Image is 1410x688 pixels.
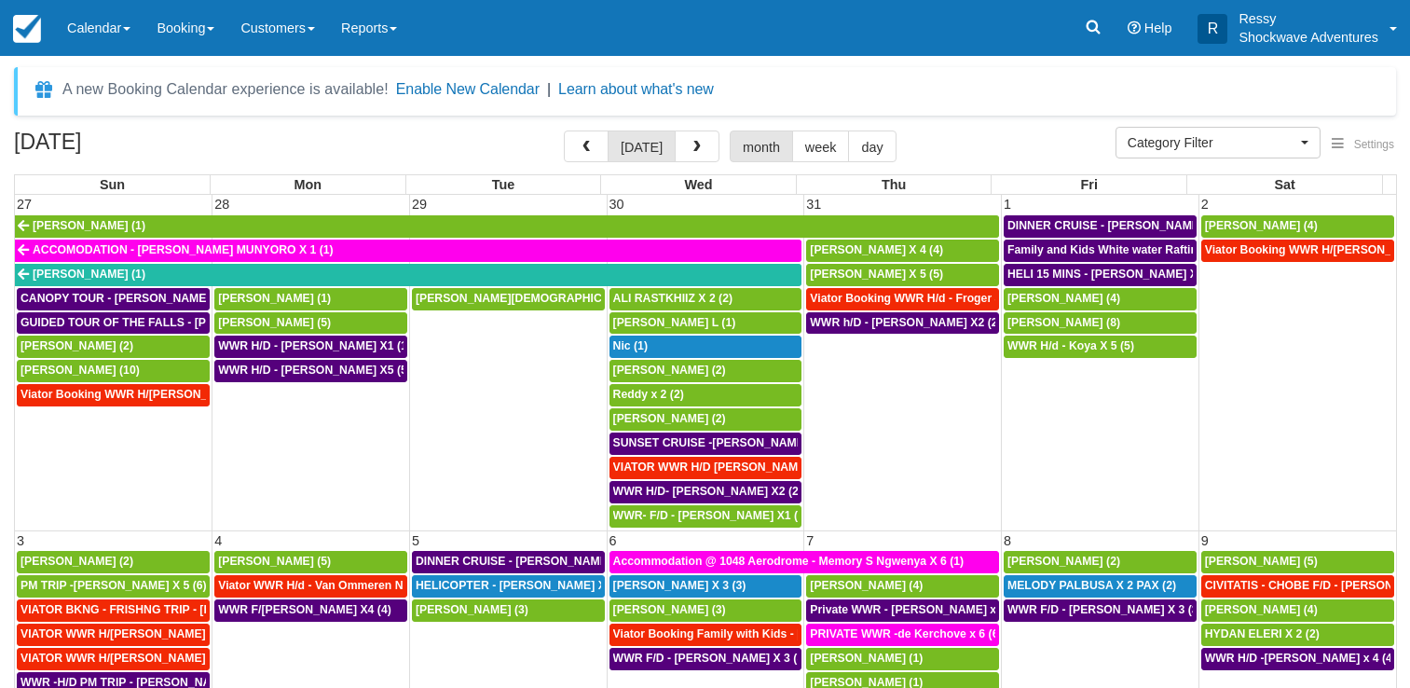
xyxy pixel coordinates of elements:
span: Fri [1081,177,1098,192]
span: 9 [1199,533,1211,548]
a: WWR H/d - Koya X 5 (5) [1004,336,1197,358]
a: [PERSON_NAME] (4) [1201,215,1394,238]
span: [PERSON_NAME] (5) [218,555,331,568]
span: 28 [212,197,231,212]
span: WWR H/D -[PERSON_NAME] x 4 (4) [1205,652,1396,665]
span: Mon [294,177,322,192]
a: DINNER CRUISE - [PERSON_NAME] X4 (4) [1004,215,1197,238]
button: [DATE] [608,131,676,162]
a: Private WWR - [PERSON_NAME] x1 (1) [806,599,999,622]
a: HELI 15 MINS - [PERSON_NAME] X4 (4) [1004,264,1197,286]
a: Reddy x 2 (2) [609,384,802,406]
span: WWR H/D - [PERSON_NAME] X1 (1) [218,339,411,352]
span: [PERSON_NAME] (3) [416,603,528,616]
a: [PERSON_NAME] (5) [1201,551,1394,573]
a: SUNSET CRUISE -[PERSON_NAME] X2 (2) [609,433,802,455]
a: [PERSON_NAME] (10) [17,360,210,382]
span: WWR F/[PERSON_NAME] X4 (4) [218,603,391,616]
a: WWR F/[PERSON_NAME] X4 (4) [214,599,407,622]
span: [PERSON_NAME] X 3 (3) [613,579,746,592]
span: Settings [1354,138,1394,151]
span: [PERSON_NAME] (3) [613,603,726,616]
span: [PERSON_NAME] (2) [1007,555,1120,568]
span: [PERSON_NAME] X 5 (5) [810,268,943,281]
span: Viator WWR H/d - Van Ommeren Nick X 4 (4) [218,579,456,592]
a: ALI RASTKHIIZ X 2 (2) [609,288,802,310]
a: Viator Booking Family with Kids - [PERSON_NAME] 4 (4) [609,624,802,646]
span: 6 [608,533,619,548]
a: VIATOR WWR H/[PERSON_NAME] 2 (2) [17,648,210,670]
a: ACCOMODATION - [PERSON_NAME] MUNYORO X 1 (1) [15,240,801,262]
span: Nic (1) [613,339,648,352]
span: 8 [1002,533,1013,548]
span: Accommodation @ 1048 Aerodrome - Memory S Ngwenya X 6 (1) [613,555,965,568]
span: 1 [1002,197,1013,212]
a: Nic (1) [609,336,802,358]
span: [PERSON_NAME] (4) [1205,603,1318,616]
a: Viator Booking WWR H/d - Froger Julien X1 (1) [806,288,999,310]
i: Help [1128,21,1141,34]
span: WWR H/D - [PERSON_NAME] X5 (5) [218,364,411,377]
img: checkfront-main-nav-mini-logo.png [13,15,41,43]
a: Family and Kids White water Rafting - [PERSON_NAME] X4 (4) [1004,240,1197,262]
a: [PERSON_NAME] (5) [214,551,407,573]
button: Category Filter [1116,127,1321,158]
a: [PERSON_NAME] (3) [609,599,802,622]
a: DINNER CRUISE - [PERSON_NAME] X3 (3) [412,551,605,573]
a: [PERSON_NAME] (5) [214,312,407,335]
h2: [DATE] [14,131,250,165]
button: Settings [1321,131,1405,158]
a: PM TRIP -[PERSON_NAME] X 5 (6) [17,575,210,598]
span: Reddy x 2 (2) [613,388,684,401]
span: PM TRIP -[PERSON_NAME] X 5 (6) [21,579,207,592]
a: WWR F/D - [PERSON_NAME] X 3 (3) [1004,599,1197,622]
span: WWR F/D - [PERSON_NAME] X 3 (3) [1007,603,1202,616]
span: | [547,81,551,97]
a: WWR H/D - [PERSON_NAME] X1 (1) [214,336,407,358]
a: [PERSON_NAME] (1) [15,264,801,286]
a: WWR- F/D - [PERSON_NAME] X1 (1) [609,505,802,528]
a: WWR H/D- [PERSON_NAME] X2 (2) [609,481,802,503]
button: day [848,131,896,162]
span: WWR- F/D - [PERSON_NAME] X1 (1) [613,509,808,522]
span: HYDAN ELERI X 2 (2) [1205,627,1320,640]
span: ALI RASTKHIIZ X 2 (2) [613,292,732,305]
span: 2 [1199,197,1211,212]
div: A new Booking Calendar experience is available! [62,78,389,101]
span: HELI 15 MINS - [PERSON_NAME] X4 (4) [1007,268,1221,281]
span: ACCOMODATION - [PERSON_NAME] MUNYORO X 1 (1) [33,243,334,256]
p: Shockwave Adventures [1239,28,1378,47]
a: [PERSON_NAME] X 3 (3) [609,575,802,598]
span: 31 [804,197,823,212]
a: [PERSON_NAME] (4) [1201,599,1394,622]
span: CANOPY TOUR - [PERSON_NAME] X5 (5) [21,292,244,305]
span: Viator Booking WWR H/d - Froger Julien X1 (1) [810,292,1061,305]
span: DINNER CRUISE - [PERSON_NAME] X4 (4) [1007,219,1238,232]
span: WWR H/D- [PERSON_NAME] X2 (2) [613,485,802,498]
span: [PERSON_NAME] (4) [1007,292,1120,305]
span: 5 [410,533,421,548]
span: Viator Booking Family with Kids - [PERSON_NAME] 4 (4) [613,627,920,640]
span: [PERSON_NAME] (5) [1205,555,1318,568]
a: [PERSON_NAME] (4) [1004,288,1197,310]
span: PRIVATE WWR -de Kerchove x 6 (6) [810,627,1002,640]
span: [PERSON_NAME] (1) [33,268,145,281]
a: [PERSON_NAME] (8) [1004,312,1197,335]
span: [PERSON_NAME] (8) [1007,316,1120,329]
span: [PERSON_NAME] (2) [21,339,133,352]
a: [PERSON_NAME] (1) [806,648,999,670]
a: [PERSON_NAME] (2) [1004,551,1197,573]
a: Viator Booking WWR H/[PERSON_NAME] 4 (4) [1201,240,1394,262]
span: Private WWR - [PERSON_NAME] x1 (1) [810,603,1020,616]
span: 4 [212,533,224,548]
button: Enable New Calendar [396,80,540,99]
a: VIATOR BKNG - FRISHNG TRIP - [PERSON_NAME] X 5 (4) [17,599,210,622]
a: [PERSON_NAME] (1) [214,288,407,310]
a: [PERSON_NAME][DEMOGRAPHIC_DATA] (6) [412,288,605,310]
span: [PERSON_NAME] X 4 (4) [810,243,943,256]
span: 30 [608,197,626,212]
button: month [730,131,793,162]
span: [PERSON_NAME][DEMOGRAPHIC_DATA] (6) [416,292,659,305]
a: Viator Booking WWR H/[PERSON_NAME] [PERSON_NAME][GEOGRAPHIC_DATA] (1) [17,384,210,406]
span: 3 [15,533,26,548]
